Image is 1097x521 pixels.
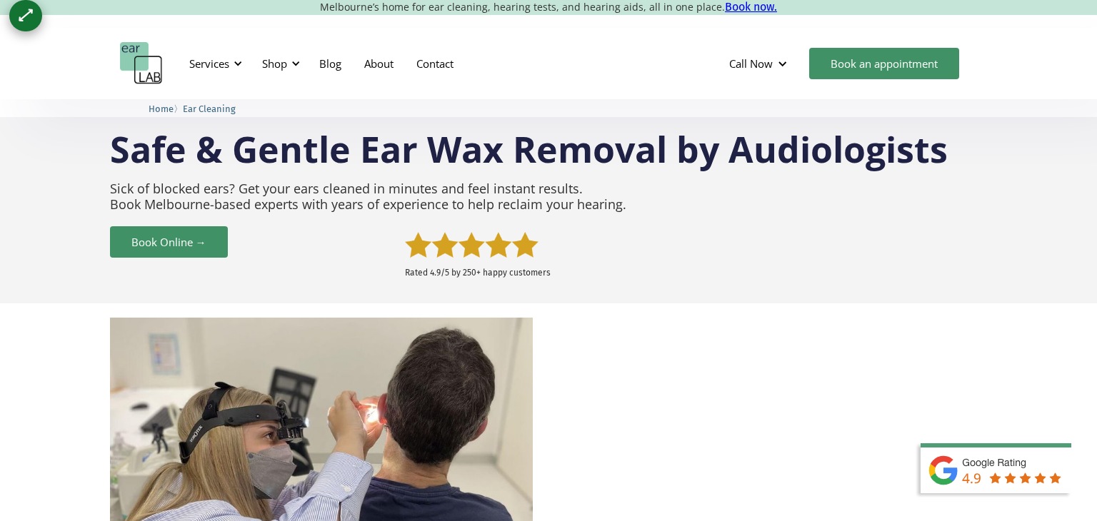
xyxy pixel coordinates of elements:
[262,56,287,71] div: Shop
[189,56,229,71] div: Services
[149,103,174,114] span: Home
[183,101,236,115] a: Ear Cleaning
[308,43,353,84] a: Blog
[181,42,246,85] div: Services
[110,174,988,219] p: Sick of blocked ears? Get your ears cleaned in minutes and feel instant results. Book Melbourne-b...
[110,226,228,258] a: Book Online →
[809,48,959,79] a: Book an appointment
[729,56,773,71] div: Call Now
[718,42,802,85] div: Call Now
[110,131,988,167] h1: Safe & Gentle Ear Wax Removal by Audiologists
[149,101,174,115] a: Home
[405,43,465,84] a: Contact
[149,101,183,116] li: 〉
[405,268,988,278] p: Rated 4.9/5 by 250+ happy customers
[353,43,405,84] a: About
[183,103,236,114] span: Ear Cleaning
[14,4,38,27] div: ⟷
[254,42,304,85] div: Shop
[120,42,163,85] a: home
